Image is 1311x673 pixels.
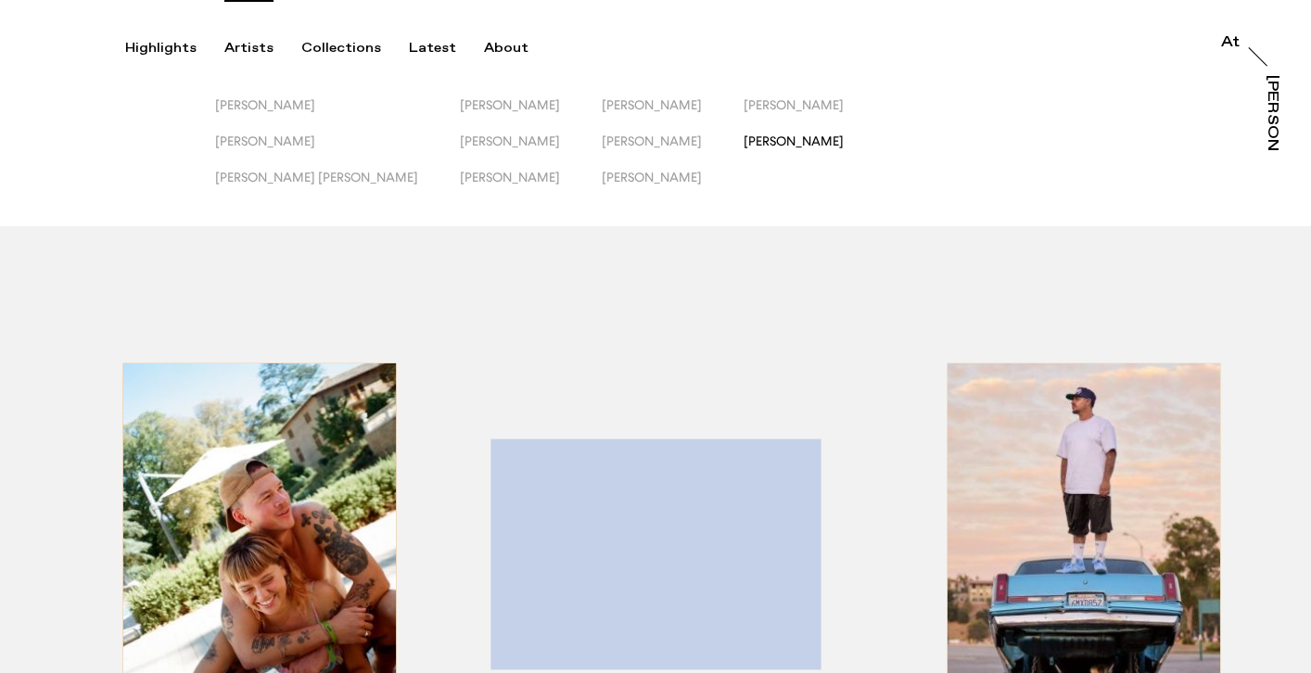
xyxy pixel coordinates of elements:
span: [PERSON_NAME] [744,97,844,112]
button: Latest [409,40,484,57]
span: [PERSON_NAME] [602,170,702,184]
span: [PERSON_NAME] [460,97,560,112]
button: [PERSON_NAME] [460,170,602,206]
button: Highlights [125,40,224,57]
button: [PERSON_NAME] [215,133,460,170]
span: [PERSON_NAME] [602,97,702,112]
button: [PERSON_NAME] [215,97,460,133]
button: [PERSON_NAME] [744,97,885,133]
button: [PERSON_NAME] [744,133,885,170]
div: [PERSON_NAME] [1265,75,1279,218]
div: Collections [301,40,381,57]
button: [PERSON_NAME] [460,97,602,133]
button: [PERSON_NAME] [PERSON_NAME] [215,170,460,206]
span: [PERSON_NAME] [744,133,844,148]
button: [PERSON_NAME] [602,133,744,170]
button: [PERSON_NAME] [602,170,744,206]
span: [PERSON_NAME] [602,133,702,148]
a: At [1221,35,1240,54]
a: [PERSON_NAME] [1261,75,1279,151]
span: [PERSON_NAME] [215,97,315,112]
button: About [484,40,556,57]
div: About [484,40,528,57]
div: Latest [409,40,456,57]
div: Artists [224,40,274,57]
span: [PERSON_NAME] [PERSON_NAME] [215,170,418,184]
span: [PERSON_NAME] [460,170,560,184]
span: [PERSON_NAME] [215,133,315,148]
div: Highlights [125,40,197,57]
span: [PERSON_NAME] [460,133,560,148]
button: Collections [301,40,409,57]
button: Artists [224,40,301,57]
button: [PERSON_NAME] [602,97,744,133]
button: [PERSON_NAME] [460,133,602,170]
